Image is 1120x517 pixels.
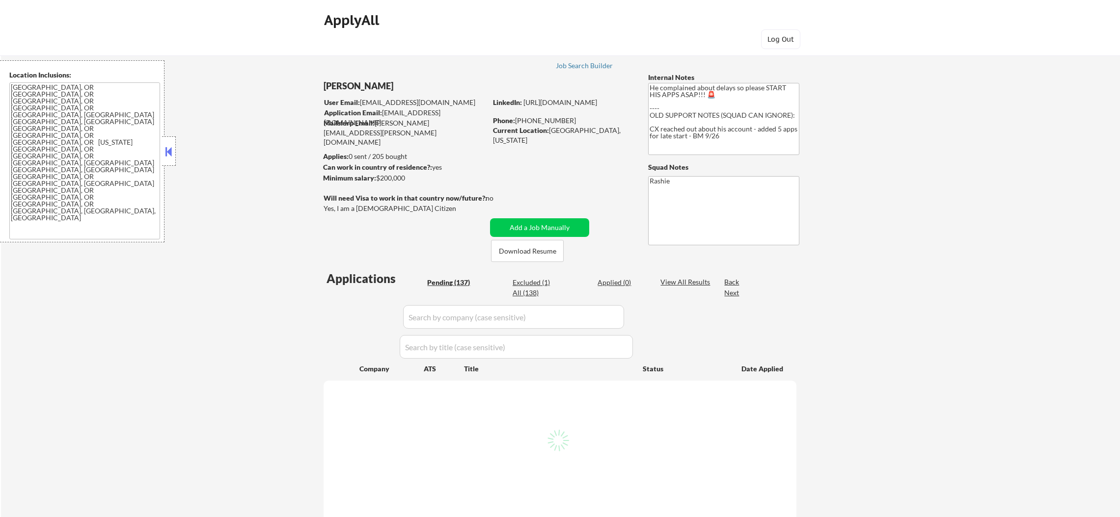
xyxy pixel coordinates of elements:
[323,173,487,183] div: $200,000
[403,305,624,329] input: Search by company (case sensitive)
[323,162,484,172] div: yes
[761,29,800,49] button: Log Out
[427,278,476,287] div: Pending (137)
[660,277,713,287] div: View All Results
[400,335,633,359] input: Search by title (case sensitive)
[643,360,727,377] div: Status
[741,364,785,374] div: Date Applied
[324,98,360,106] strong: User Email:
[324,204,490,213] div: Yes, I am a [DEMOGRAPHIC_DATA] Citizen
[556,62,613,69] div: Job Search Builder
[359,364,424,374] div: Company
[324,118,487,147] div: [PERSON_NAME][EMAIL_ADDRESS][PERSON_NAME][DOMAIN_NAME]
[493,116,632,126] div: [PHONE_NUMBER]
[324,194,487,202] strong: Will need Visa to work in that country now/future?:
[556,62,613,72] a: Job Search Builder
[523,98,597,106] a: [URL][DOMAIN_NAME]
[490,218,589,237] button: Add a Job Manually
[424,364,464,374] div: ATS
[493,98,522,106] strong: LinkedIn:
[324,119,375,127] strong: Mailslurp Email:
[493,126,549,134] strong: Current Location:
[491,240,564,262] button: Download Resume
[327,273,424,284] div: Applications
[724,277,740,287] div: Back
[9,70,161,80] div: Location Inclusions:
[324,80,525,92] div: [PERSON_NAME]
[323,174,376,182] strong: Minimum salary:
[323,152,349,160] strong: Applies:
[324,108,487,127] div: [EMAIL_ADDRESS][DOMAIN_NAME]
[513,278,562,287] div: Excluded (1)
[323,163,432,171] strong: Can work in country of residence?:
[464,364,633,374] div: Title
[493,126,632,145] div: [GEOGRAPHIC_DATA], [US_STATE]
[323,152,487,161] div: 0 sent / 205 bought
[513,288,562,298] div: All (138)
[324,108,382,117] strong: Application Email:
[648,162,799,172] div: Squad Notes
[324,12,382,28] div: ApplyAll
[724,288,740,298] div: Next
[324,98,487,107] div: [EMAIL_ADDRESS][DOMAIN_NAME]
[648,73,799,82] div: Internal Notes
[493,116,515,125] strong: Phone:
[486,193,514,203] div: no
[598,278,647,287] div: Applied (0)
